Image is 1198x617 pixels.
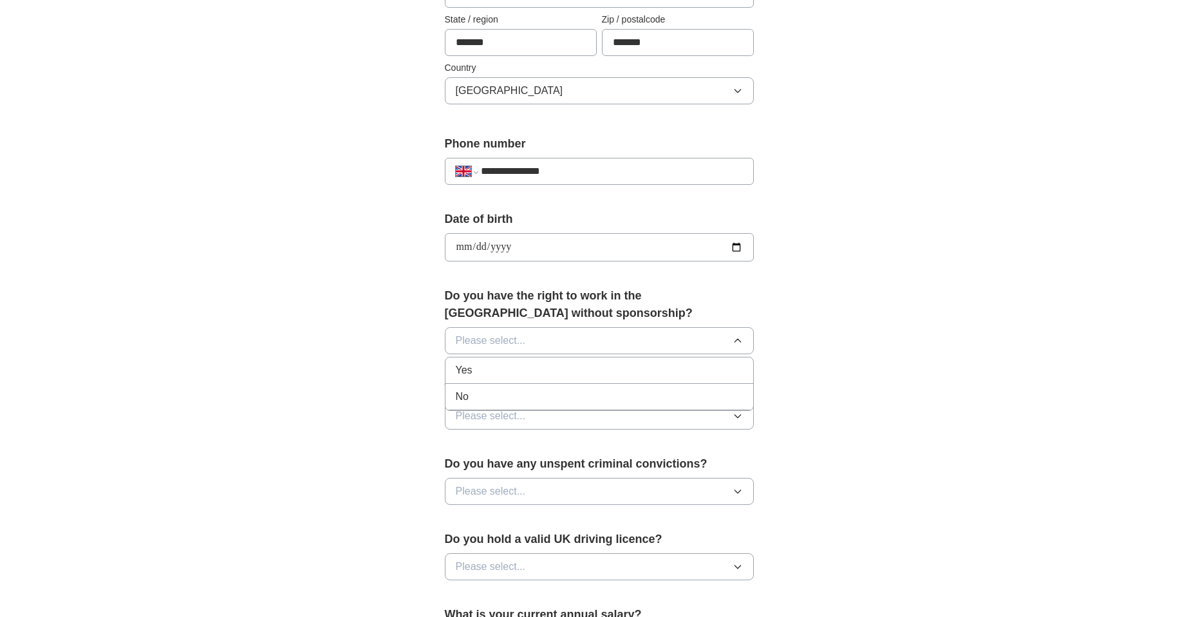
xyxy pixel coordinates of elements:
[445,13,597,26] label: State / region
[445,211,754,228] label: Date of birth
[456,559,526,574] span: Please select...
[456,83,563,99] span: [GEOGRAPHIC_DATA]
[456,408,526,424] span: Please select...
[445,403,754,430] button: Please select...
[602,13,754,26] label: Zip / postalcode
[456,484,526,499] span: Please select...
[445,77,754,104] button: [GEOGRAPHIC_DATA]
[445,287,754,322] label: Do you have the right to work in the [GEOGRAPHIC_DATA] without sponsorship?
[445,135,754,153] label: Phone number
[456,363,473,378] span: Yes
[445,455,754,473] label: Do you have any unspent criminal convictions?
[445,478,754,505] button: Please select...
[445,553,754,580] button: Please select...
[456,389,469,404] span: No
[445,531,754,548] label: Do you hold a valid UK driving licence?
[445,61,754,75] label: Country
[456,333,526,348] span: Please select...
[445,327,754,354] button: Please select...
